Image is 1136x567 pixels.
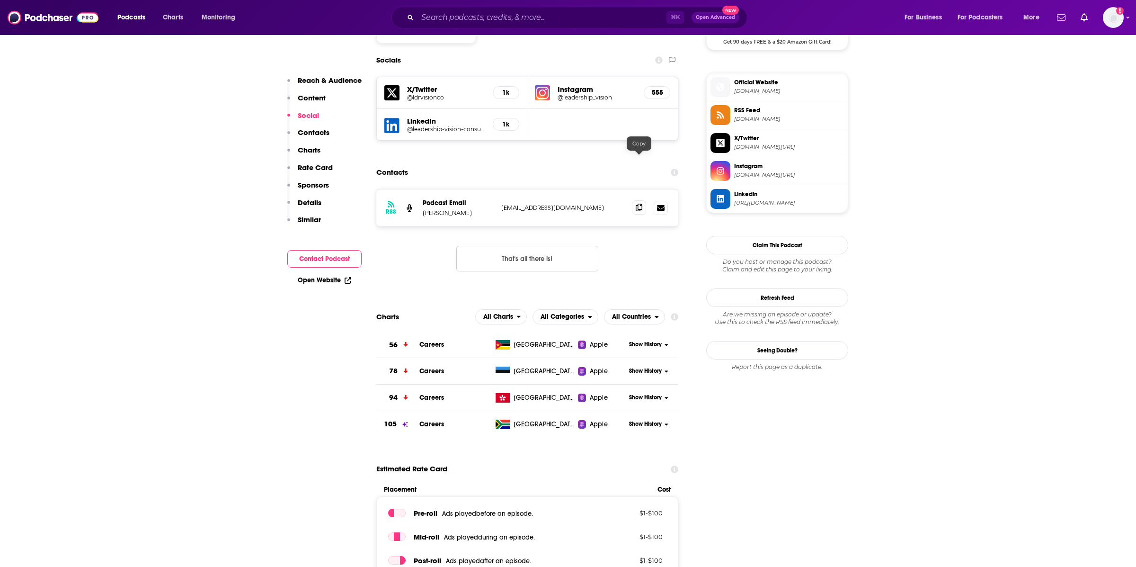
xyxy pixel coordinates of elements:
span: Apple [590,367,608,376]
div: Claim and edit this page to your liking. [706,258,848,273]
span: Mozambique [514,340,575,350]
img: User Profile [1103,7,1124,28]
a: 56 [376,332,419,358]
span: Estimated Rate Card [376,460,447,478]
button: Show History [626,341,672,349]
span: All Countries [612,314,651,320]
p: Social [298,111,319,120]
h2: Socials [376,51,401,69]
span: Podcasts [117,11,145,24]
h5: X/Twitter [407,85,485,94]
p: Reach & Audience [298,76,362,85]
button: open menu [604,309,665,324]
button: Social [287,111,319,128]
a: Charts [157,10,189,25]
a: Show notifications dropdown [1053,9,1069,26]
h2: Contacts [376,163,408,181]
a: Apple [578,340,626,350]
span: Show History [629,341,662,349]
a: Official Website[DOMAIN_NAME] [710,77,844,97]
button: Rate Card [287,163,333,180]
h5: Instagram [558,85,636,94]
span: Do you host or manage this podcast? [706,258,848,266]
span: Official Website [734,78,844,87]
a: Apple [578,420,626,429]
span: Apple [590,420,608,429]
button: Open AdvancedNew [692,12,739,23]
button: Content [287,93,326,111]
div: Search podcasts, credits, & more... [400,7,756,28]
p: Charts [298,145,320,154]
span: ⌘ K [666,11,684,24]
span: Open Advanced [696,15,735,20]
span: Charts [163,11,183,24]
span: All Categories [541,314,584,320]
span: South Africa [514,420,575,429]
a: @ldrvisionco [407,94,485,101]
button: Refresh Feed [706,288,848,307]
span: For Podcasters [958,11,1003,24]
button: Similar [287,215,321,233]
button: open menu [195,10,248,25]
span: Logged in as TeemsPR [1103,7,1124,28]
button: Claim This Podcast [706,236,848,254]
span: twitter.com/ldrvisionco [734,144,844,151]
h3: RSS [386,208,396,216]
a: Careers [419,341,444,349]
a: Careers [419,420,444,428]
span: Apple [590,340,608,350]
p: [PERSON_NAME] [423,209,494,217]
a: X/Twitter[DOMAIN_NAME][URL] [710,133,844,153]
a: Careers [419,394,444,402]
button: Charts [287,145,320,163]
span: Mid -roll [414,532,439,541]
a: Open Website [298,276,351,284]
span: For Business [905,11,942,24]
p: Contacts [298,128,329,137]
h2: Charts [376,312,399,321]
a: RSS Feed[DOMAIN_NAME] [710,105,844,125]
span: Ads played after an episode . [446,557,531,565]
a: @leadership-vision-consulting [407,126,485,133]
span: Hong Kong [514,393,575,403]
span: Ads played during an episode . [444,533,535,541]
h3: 94 [389,392,398,403]
p: [EMAIL_ADDRESS][DOMAIN_NAME] [501,204,624,212]
h5: LinkedIn [407,117,485,126]
a: [GEOGRAPHIC_DATA] [492,420,578,429]
button: open menu [475,309,527,324]
button: Sponsors [287,180,329,198]
span: X/Twitter [734,134,844,143]
button: Contacts [287,128,329,145]
span: RSS Feed [734,106,844,115]
a: 105 [376,411,419,437]
h3: 105 [384,419,397,430]
h2: Countries [604,309,665,324]
h5: 1k [501,89,511,97]
a: Linkedin[URL][DOMAIN_NAME] [710,189,844,209]
img: Podchaser - Follow, Share and Rate Podcasts [8,9,98,27]
button: open menu [1017,10,1051,25]
span: Show History [629,420,662,428]
a: [GEOGRAPHIC_DATA] [492,367,578,376]
a: Show notifications dropdown [1077,9,1092,26]
span: Cost [657,486,671,494]
button: open menu [111,10,158,25]
div: Report this page as a duplicate. [706,363,848,371]
span: Get 90 days FREE & a $20 Amazon Gift Card! [707,34,848,45]
h5: @leadership_vision [558,94,636,101]
a: 78 [376,358,419,384]
span: feeds.buzzsprout.com [734,116,844,123]
svg: Add a profile image [1116,7,1124,15]
a: Buzzsprout Deal: Get 90 days FREE & a $20 Amazon Gift Card! [707,5,848,44]
span: Ads played before an episode . [442,510,533,518]
span: All Charts [483,314,513,320]
span: More [1023,11,1039,24]
span: Instagram [734,162,844,171]
img: iconImage [535,85,550,100]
